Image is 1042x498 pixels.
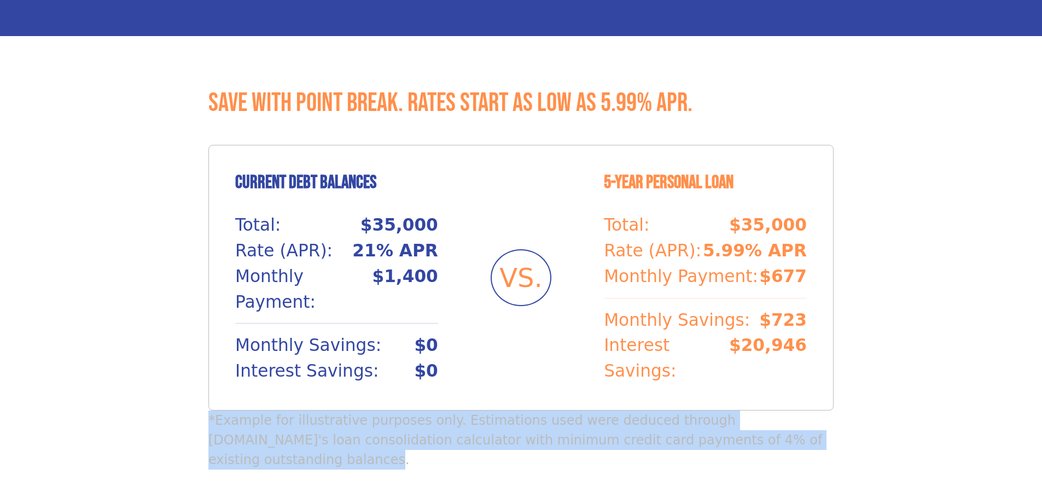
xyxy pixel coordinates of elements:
[729,332,807,384] p: $20,946
[604,263,758,289] p: Monthly Payment:
[604,238,701,263] p: Rate (APR):
[235,212,281,238] p: Total:
[604,307,750,333] p: Monthly Savings:
[759,263,807,289] p: $677
[604,212,649,238] p: Total:
[235,238,333,263] p: Rate (APR):
[499,258,543,297] span: VS.
[352,238,438,263] p: 21% APR
[360,212,438,238] p: $35,000
[604,172,807,194] h4: 5-Year Personal Loan
[703,238,807,263] p: 5.99% APR
[208,87,834,119] h3: Save with Point Break. Rates start as low as 5.99% APR.
[604,332,729,384] p: Interest Savings:
[414,332,438,358] p: $0
[414,358,438,384] p: $0
[235,263,372,315] p: Monthly Payment:
[759,307,807,333] p: $723
[235,332,381,358] p: Monthly Savings:
[729,212,807,238] p: $35,000
[235,172,438,194] h4: Current Debt Balances
[372,263,438,315] p: $1,400
[235,358,379,384] p: Interest Savings:
[208,411,834,470] p: *Example for illustrative purposes only. Estimations used were deduced through [DOMAIN_NAME]'s lo...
